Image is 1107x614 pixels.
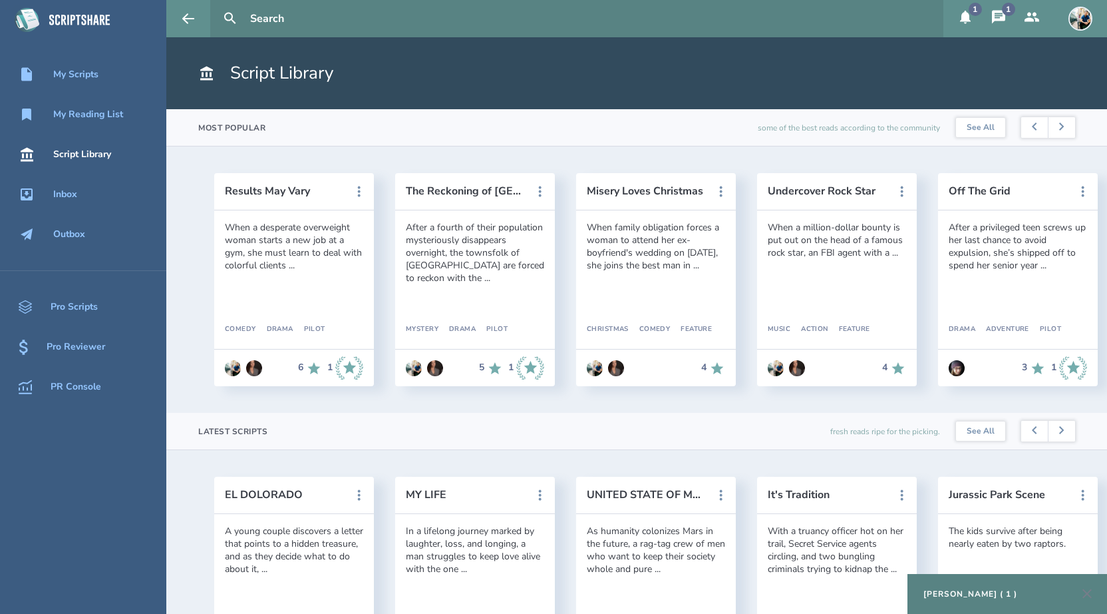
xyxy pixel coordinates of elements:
[406,326,438,334] div: Mystery
[406,525,544,575] div: In a lifelong journey marked by laughter, loss, and longing, a man struggles to keep love alive w...
[508,356,544,380] div: 1 Industry Recommends
[1051,356,1087,380] div: 1 Industry Recommends
[53,109,123,120] div: My Reading List
[225,489,345,501] button: EL DOLORADO
[406,221,544,284] div: After a fourth of their population mysteriously disappears overnight, the townsfolk of [GEOGRAPHI...
[1068,7,1092,31] img: user_1673573717-crop.jpg
[47,342,105,352] div: Pro Reviewer
[670,326,712,334] div: Feature
[949,525,1087,550] div: The kids survive after being nearly eaten by two raptors.
[768,326,790,334] div: Music
[949,360,965,376] img: user_1597253789-crop.jpg
[479,362,484,373] div: 5
[427,360,443,376] img: user_1604966854-crop.jpg
[949,354,965,383] a: Go to Zaelyna (Zae) Beck's profile
[949,489,1068,501] button: Jurassic Park Scene
[701,362,707,373] div: 4
[701,360,725,376] div: 4 Recommends
[882,362,887,373] div: 4
[1002,3,1015,16] div: 1
[1022,356,1046,380] div: 3 Recommends
[949,185,1068,197] button: Off The Grid
[758,109,940,146] div: some of the best reads according to the community
[53,149,111,160] div: Script Library
[882,360,906,376] div: 4 Recommends
[768,360,784,376] img: user_1673573717-crop.jpg
[53,69,98,80] div: My Scripts
[629,326,671,334] div: Comedy
[298,356,322,380] div: 6 Recommends
[587,326,629,334] div: Christmas
[587,221,725,272] div: When family obligation forces a woman to attend her ex-boyfriend's wedding on [DATE], she joins t...
[828,326,870,334] div: Feature
[298,362,303,373] div: 6
[1029,326,1061,334] div: Pilot
[508,362,514,373] div: 1
[406,185,526,197] button: The Reckoning of [GEOGRAPHIC_DATA]
[198,61,333,85] h1: Script Library
[198,123,265,133] div: Most Popular
[789,360,805,376] img: user_1604966854-crop.jpg
[225,326,256,334] div: Comedy
[975,326,1029,334] div: Adventure
[969,3,982,16] div: 1
[438,326,476,334] div: Drama
[1022,362,1027,373] div: 3
[53,229,85,240] div: Outbox
[327,356,363,380] div: 1 Industry Recommends
[587,489,707,501] button: UNITED STATE OF MARS
[246,360,262,376] img: user_1604966854-crop.jpg
[406,360,422,376] img: user_1673573717-crop.jpg
[327,362,333,373] div: 1
[768,221,906,259] div: When a million-dollar bounty is put out on the head of a famous rock star, an FBI agent with a ...
[587,185,707,197] button: Misery Loves Christmas
[1051,362,1056,373] div: 1
[225,360,241,376] img: user_1673573717-crop.jpg
[830,413,940,450] div: fresh reads ripe for the picking.
[406,489,526,501] button: MY LIFE
[587,360,603,376] img: user_1673573717-crop.jpg
[53,189,77,200] div: Inbox
[949,326,975,334] div: Drama
[225,185,345,197] button: Results May Vary
[923,589,1017,599] div: [PERSON_NAME] ( 1 )
[225,525,363,575] div: A young couple discovers a letter that points to a hidden treasure, and as they decide what to do...
[198,426,267,437] div: Latest Scripts
[768,185,887,197] button: Undercover Rock Star
[256,326,293,334] div: Drama
[225,221,363,272] div: When a desperate overweight woman starts a new job at a gym, she must learn to deal with colorful...
[476,326,508,334] div: Pilot
[768,525,906,575] div: With a truancy officer hot on her trail, Secret Service agents circling, and two bungling crimina...
[608,360,624,376] img: user_1604966854-crop.jpg
[587,525,725,575] div: As humanity colonizes Mars in the future, a rag-tag crew of men who want to keep their society wh...
[768,489,887,501] button: It's Tradition
[790,326,828,334] div: Action
[949,221,1087,272] div: After a privileged teen screws up her last chance to avoid expulsion, she’s shipped off to spend ...
[51,382,101,392] div: PR Console
[479,356,503,380] div: 5 Recommends
[293,326,325,334] div: Pilot
[956,422,1005,442] a: See All
[956,118,1005,138] a: See All
[51,302,98,312] div: Pro Scripts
